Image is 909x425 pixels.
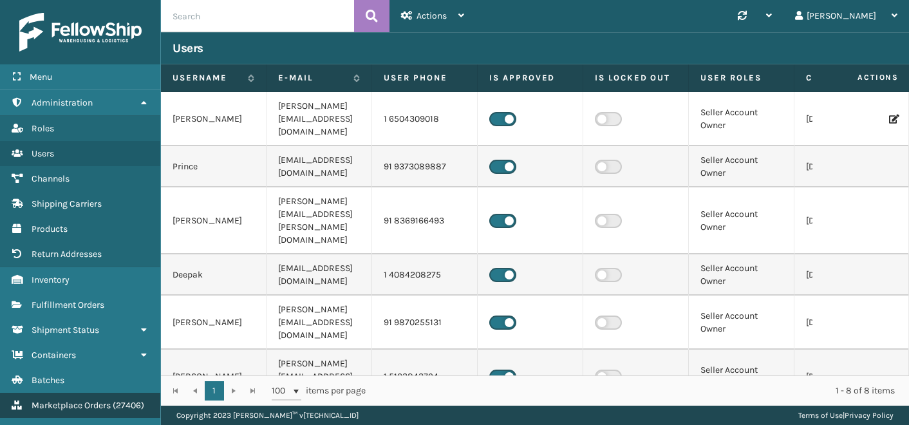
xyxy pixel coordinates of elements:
[372,187,478,254] td: 91 8369166493
[794,92,900,146] td: [DATE] 06:28:25 am
[372,92,478,146] td: 1 6504309018
[32,400,111,411] span: Marketplace Orders
[267,146,372,187] td: [EMAIL_ADDRESS][DOMAIN_NAME]
[689,254,794,296] td: Seller Account Owner
[794,296,900,350] td: [DATE] 07:18:14 am
[417,10,447,21] span: Actions
[689,350,794,404] td: Seller Account Owner
[889,115,897,124] i: Edit
[384,384,895,397] div: 1 - 8 of 8 items
[798,411,843,420] a: Terms of Use
[372,296,478,350] td: 91 9870255131
[794,350,900,404] td: [DATE] 07:44:13 am
[32,274,70,285] span: Inventory
[794,254,900,296] td: [DATE] 07:15:44 am
[32,223,68,234] span: Products
[173,72,241,84] label: Username
[689,296,794,350] td: Seller Account Owner
[798,406,894,425] div: |
[845,411,894,420] a: Privacy Policy
[272,381,366,401] span: items per page
[32,198,102,209] span: Shipping Carriers
[689,92,794,146] td: Seller Account Owner
[30,71,52,82] span: Menu
[689,146,794,187] td: Seller Account Owner
[32,173,70,184] span: Channels
[267,296,372,350] td: [PERSON_NAME][EMAIL_ADDRESS][DOMAIN_NAME]
[161,254,267,296] td: Deepak
[32,375,64,386] span: Batches
[384,72,465,84] label: User phone
[278,72,347,84] label: E-mail
[32,299,104,310] span: Fulfillment Orders
[689,187,794,254] td: Seller Account Owner
[32,97,93,108] span: Administration
[161,350,267,404] td: [PERSON_NAME]
[267,92,372,146] td: [PERSON_NAME][EMAIL_ADDRESS][DOMAIN_NAME]
[205,381,224,401] a: 1
[817,67,906,88] span: Actions
[32,148,54,159] span: Users
[113,400,144,411] span: ( 27406 )
[161,296,267,350] td: [PERSON_NAME]
[700,72,782,84] label: User Roles
[372,254,478,296] td: 1 4084208275
[161,146,267,187] td: Prince
[173,41,203,56] h3: Users
[32,350,76,361] span: Containers
[595,72,677,84] label: Is Locked Out
[489,72,571,84] label: Is Approved
[32,123,54,134] span: Roles
[794,146,900,187] td: [DATE] 01:00:47 am
[19,13,142,52] img: logo
[794,187,900,254] td: [DATE] 07:16:55 am
[32,325,99,335] span: Shipment Status
[267,254,372,296] td: [EMAIL_ADDRESS][DOMAIN_NAME]
[272,384,291,397] span: 100
[806,72,875,84] label: Created
[176,406,359,425] p: Copyright 2023 [PERSON_NAME]™ v [TECHNICAL_ID]
[267,187,372,254] td: [PERSON_NAME][EMAIL_ADDRESS][PERSON_NAME][DOMAIN_NAME]
[32,249,102,260] span: Return Addresses
[372,350,478,404] td: 1 5103843794
[372,146,478,187] td: 91 9373089887
[267,350,372,404] td: [PERSON_NAME][EMAIL_ADDRESS][DOMAIN_NAME]
[161,187,267,254] td: [PERSON_NAME]
[161,92,267,146] td: [PERSON_NAME]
